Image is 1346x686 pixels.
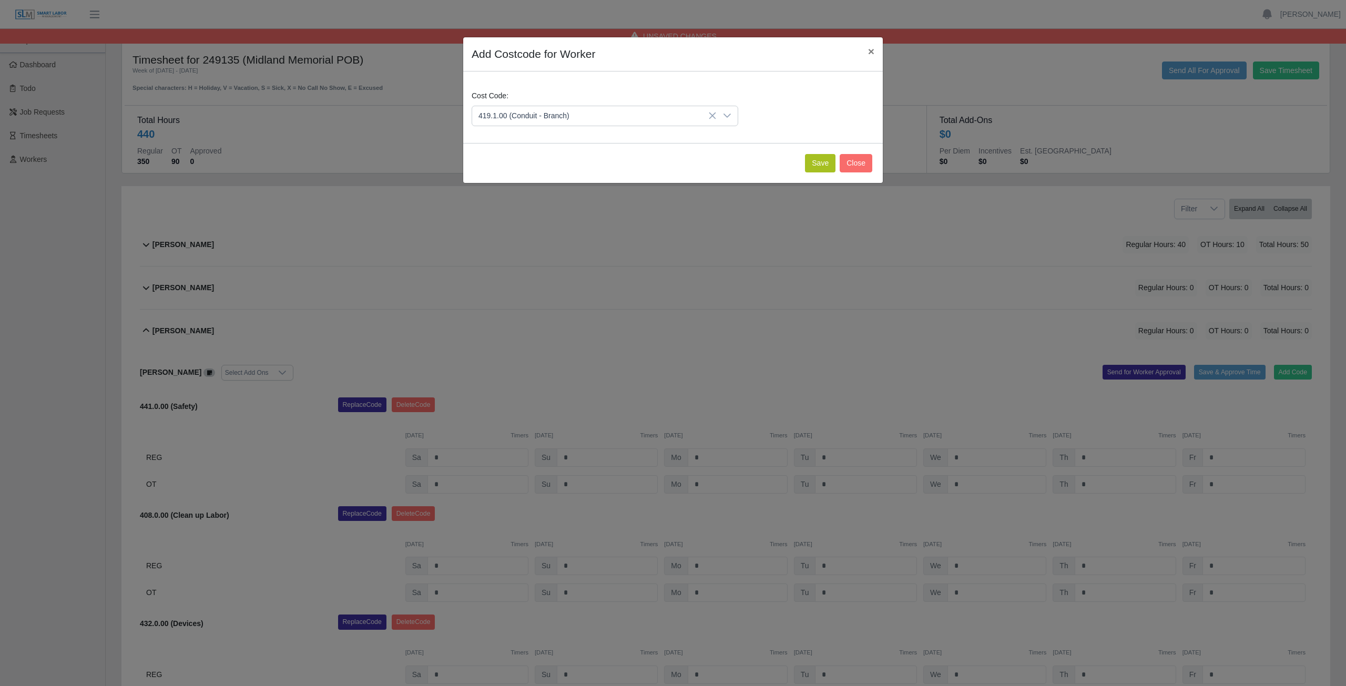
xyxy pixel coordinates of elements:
[868,45,874,57] span: ×
[860,37,883,65] button: Close
[472,46,595,63] h4: Add Costcode for Worker
[472,90,508,101] label: Cost Code:
[472,106,717,126] span: 419.1.00 (Conduit - Branch)
[840,154,872,172] button: Close
[805,154,835,172] button: Save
